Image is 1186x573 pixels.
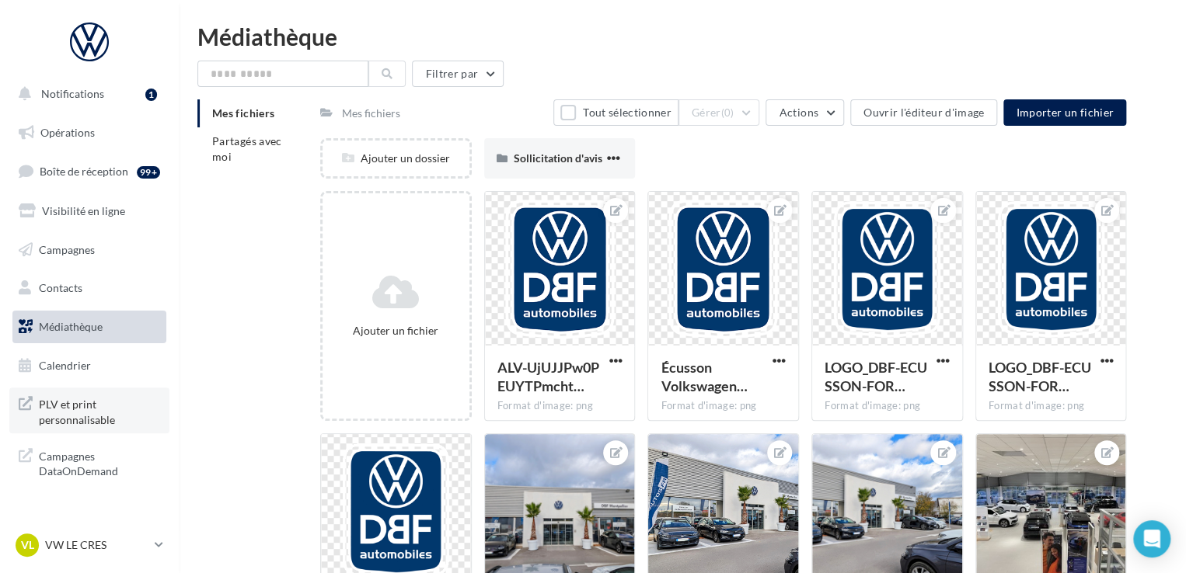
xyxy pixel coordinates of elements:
[39,320,103,333] span: Médiathèque
[661,399,786,413] div: Format d'image: png
[9,116,169,149] a: Opérations
[825,359,927,394] span: LOGO_DBF-ECUSSON-FORMAT-VECTORIEL-LOGO
[989,399,1114,413] div: Format d'image: png
[9,272,169,304] a: Contacts
[9,311,169,343] a: Médiathèque
[514,151,602,165] span: Sollicitation d'avis
[779,106,818,119] span: Actions
[12,530,166,560] a: VL VW LE CRES
[45,537,148,553] p: VW LE CRES
[497,359,599,394] span: ALV-UjUJJPw0PEUYTPmcht6dm3D9SN07vyvBGIhKHQAV3XovI4a5VEMg
[212,106,274,120] span: Mes fichiers
[9,349,169,382] a: Calendrier
[825,399,950,413] div: Format d'image: png
[766,99,843,126] button: Actions
[323,151,469,166] div: Ajouter un dossier
[497,399,623,413] div: Format d'image: png
[212,134,282,163] span: Partagés avec moi
[1003,99,1126,126] button: Importer un fichier
[39,446,160,479] span: Campagnes DataOnDemand
[41,87,104,100] span: Notifications
[1133,520,1170,557] div: Open Intercom Messenger
[40,165,128,178] span: Boîte de réception
[197,25,1167,48] div: Médiathèque
[412,61,504,87] button: Filtrer par
[9,234,169,266] a: Campagnes
[678,99,760,126] button: Gérer(0)
[553,99,678,126] button: Tout sélectionner
[40,126,95,139] span: Opérations
[39,242,95,255] span: Campagnes
[9,78,163,110] button: Notifications 1
[1016,106,1114,119] span: Importer un fichier
[850,99,997,126] button: Ouvrir l'éditeur d'image
[39,359,91,372] span: Calendrier
[661,359,747,394] span: Écusson Volkswagen DBF Montpellier
[39,281,82,294] span: Contacts
[721,106,734,119] span: (0)
[137,166,160,179] div: 99+
[9,439,169,485] a: Campagnes DataOnDemand
[989,359,1091,394] span: LOGO_DBF-ECUSSON-FORMAT-VECTORIEL-LOGO
[342,106,400,121] div: Mes fichiers
[39,394,160,427] span: PLV et print personnalisable
[9,387,169,433] a: PLV et print personnalisable
[9,155,169,188] a: Boîte de réception99+
[9,195,169,227] a: Visibilité en ligne
[42,204,125,217] span: Visibilité en ligne
[329,323,463,339] div: Ajouter un fichier
[21,537,34,553] span: VL
[145,89,157,101] div: 1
